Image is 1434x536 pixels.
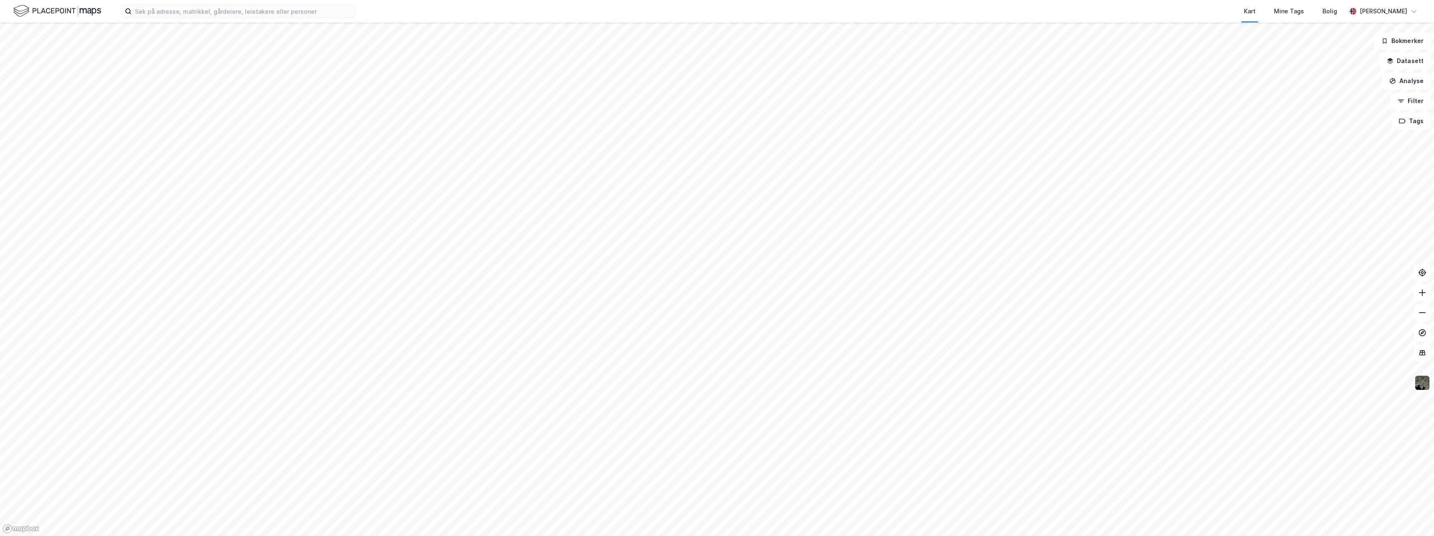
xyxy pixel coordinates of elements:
div: Bolig [1322,6,1337,16]
iframe: Chat Widget [1392,496,1434,536]
a: Mapbox homepage [3,524,39,533]
button: Tags [1392,113,1431,129]
div: Kontrollprogram for chat [1392,496,1434,536]
div: Mine Tags [1274,6,1304,16]
input: Søk på adresse, matrikkel, gårdeiere, leietakere eller personer [132,5,355,18]
div: [PERSON_NAME] [1360,6,1407,16]
button: Datasett [1380,53,1431,69]
div: Kart [1244,6,1256,16]
button: Filter [1391,93,1431,109]
img: logo.f888ab2527a4732fd821a326f86c7f29.svg [13,4,101,18]
img: 9k= [1414,375,1430,391]
button: Analyse [1382,73,1431,89]
button: Bokmerker [1374,33,1431,49]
